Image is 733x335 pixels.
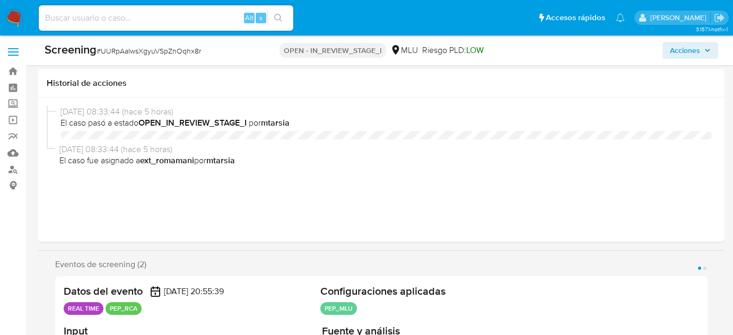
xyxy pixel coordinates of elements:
span: Accesos rápidos [546,12,605,23]
b: mtarsia [261,117,290,129]
b: OPEN_IN_REVIEW_STAGE_I [138,117,247,129]
button: search-icon [267,11,289,25]
span: # UURpAaIwsXgyuVSpZnOqhx8r [97,46,201,56]
span: [DATE] 08:33:44 (hace 5 horas) [60,106,712,118]
span: s [259,13,263,23]
span: Riesgo PLD: [422,45,484,56]
div: MLU [390,45,418,56]
p: ext_romamani@mercadolibre.com [650,13,710,23]
b: ext_romamani [140,154,194,166]
button: Acciones [662,42,718,59]
h1: Historial de acciones [47,78,716,89]
span: [DATE] 08:33:44 (hace 5 horas) [59,144,712,155]
input: Buscar usuario o caso... [39,11,293,25]
a: Notificaciones [616,13,625,22]
a: Salir [714,12,725,23]
span: El caso fue asignado a por [59,155,712,166]
span: Alt [245,13,254,23]
b: Screening [45,41,97,58]
p: OPEN - IN_REVIEW_STAGE_I [280,43,386,58]
span: El caso pasó a estado por [60,117,712,129]
span: Acciones [670,42,700,59]
b: mtarsia [206,154,235,166]
span: LOW [466,44,484,56]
